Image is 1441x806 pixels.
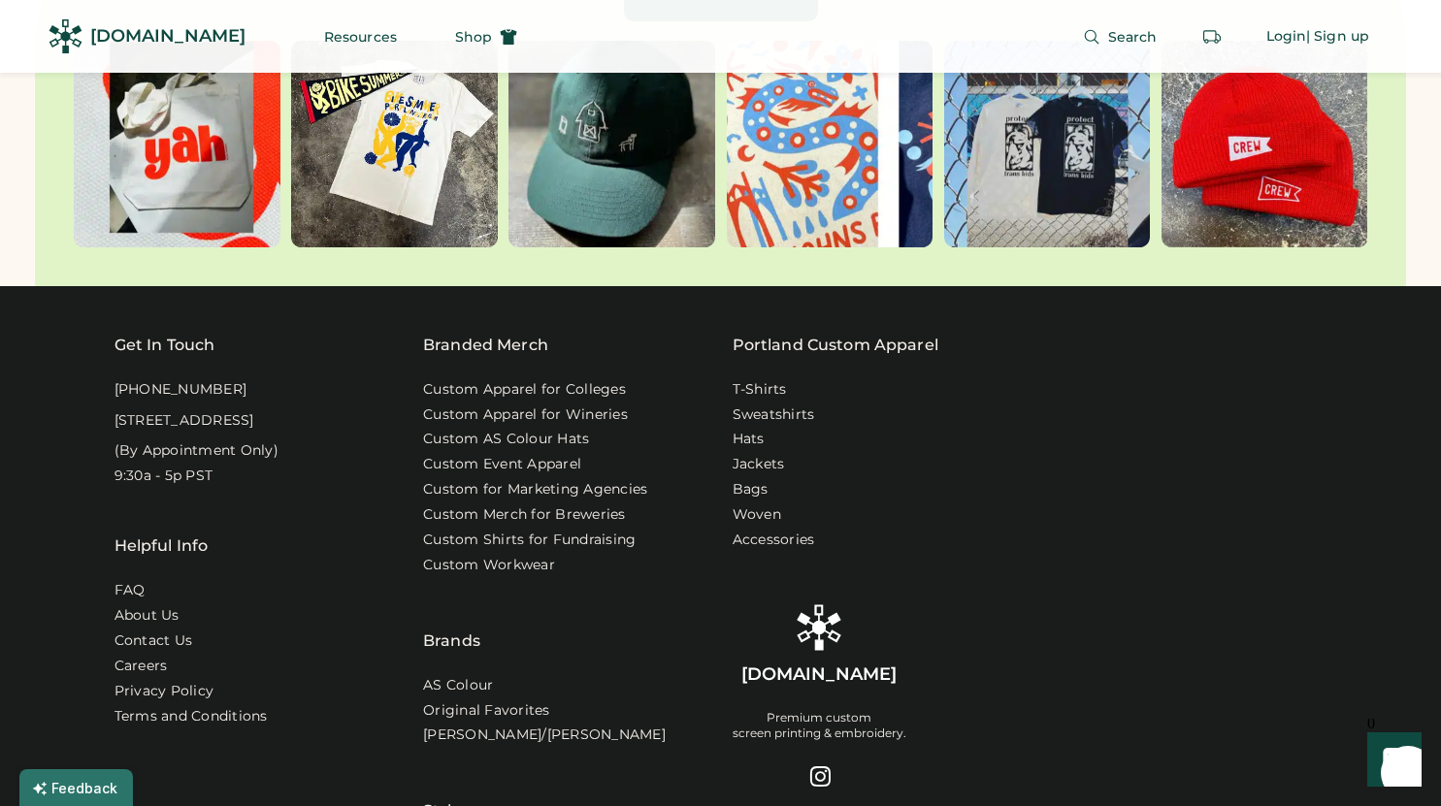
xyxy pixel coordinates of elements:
a: Custom Merch for Breweries [423,505,626,525]
a: Hats [733,430,765,449]
a: FAQ [115,581,146,600]
a: T-Shirts [733,380,787,400]
iframe: Front Chat [1349,719,1432,802]
button: Shop [432,17,540,56]
a: About Us [115,606,180,626]
div: 9:30a - 5p PST [115,467,213,486]
span: Shop [455,30,492,44]
button: Search [1060,17,1181,56]
a: Custom Event Apparel [423,455,581,474]
button: Retrieve an order [1193,17,1231,56]
div: [STREET_ADDRESS] [115,411,254,431]
div: Login [1266,27,1307,47]
a: Custom Apparel for Colleges [423,380,626,400]
a: Accessories [733,531,815,550]
div: | Sign up [1306,27,1369,47]
a: Careers [115,657,168,676]
img: Rendered Logo - Screens [49,19,82,53]
a: Original Favorites [423,701,550,721]
span: Search [1108,30,1158,44]
div: [DOMAIN_NAME] [90,24,246,48]
div: Branded Merch [423,334,548,357]
a: Custom Shirts for Fundraising [423,531,636,550]
div: Brands [423,581,480,653]
div: Terms and Conditions [115,707,268,726]
a: Portland Custom Apparel [733,334,938,357]
a: AS Colour [423,676,493,695]
a: Sweatshirts [733,405,815,425]
a: Contact Us [115,631,193,651]
div: [DOMAIN_NAME] [741,662,897,687]
button: Resources [301,17,420,56]
a: Privacy Policy [115,682,214,701]
div: Get In Touch [115,334,215,357]
a: Jackets [733,455,785,474]
div: (By Appointment Only) [115,441,278,461]
a: Woven [733,505,781,525]
a: [PERSON_NAME]/[PERSON_NAME] [423,725,666,745]
div: Premium custom screen printing & embroidery. [733,710,906,741]
a: Custom for Marketing Agencies [423,480,647,500]
a: Bags [733,480,769,500]
div: [PHONE_NUMBER] [115,380,247,400]
img: Rendered Logo - Screens [796,604,842,651]
div: Helpful Info [115,534,209,558]
a: Custom Workwear [423,556,555,575]
a: Custom Apparel for Wineries [423,405,628,425]
a: Custom AS Colour Hats [423,430,589,449]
